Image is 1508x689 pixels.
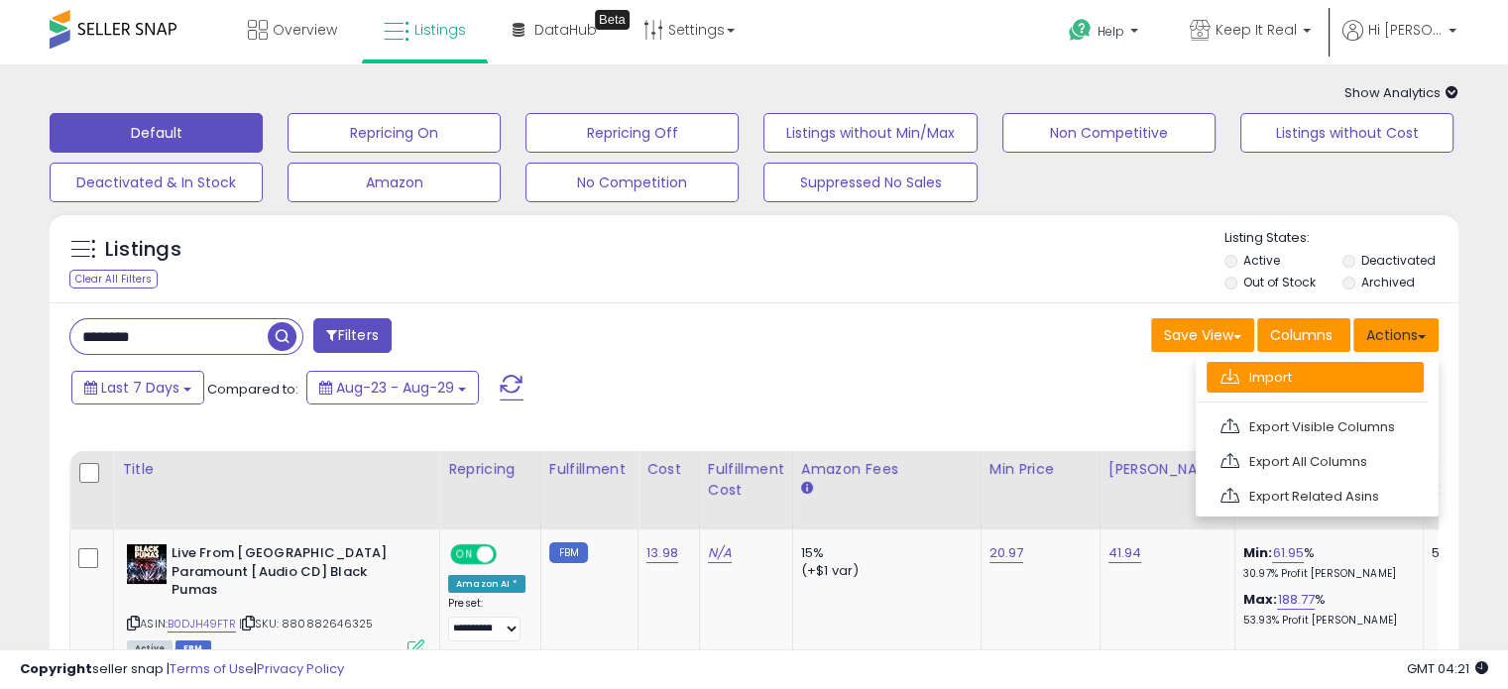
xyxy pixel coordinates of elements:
a: 20.97 [989,543,1024,563]
b: Live From [GEOGRAPHIC_DATA] Paramount [Audio CD] Black Pumas [172,544,412,605]
button: Amazon [288,163,501,202]
span: All listings currently available for purchase on Amazon [127,640,173,657]
a: 13.98 [646,543,678,563]
button: Actions [1353,318,1439,352]
span: 2025-09-6 04:21 GMT [1407,659,1488,678]
a: Terms of Use [170,659,254,678]
div: % [1243,591,1408,628]
div: Fulfillment [549,459,630,480]
label: Active [1243,252,1280,269]
span: Columns [1270,325,1333,345]
small: FBM [549,542,588,563]
button: Filters [313,318,391,353]
a: Hi [PERSON_NAME] [1342,20,1456,64]
span: ON [452,546,477,563]
span: Listings [414,20,466,40]
label: Archived [1360,274,1414,290]
div: Preset: [448,597,525,641]
div: [PERSON_NAME] [1108,459,1226,480]
div: 5 [1432,544,1493,562]
button: Columns [1257,318,1350,352]
span: Last 7 Days [101,378,179,398]
button: Save View [1151,318,1254,352]
h5: Listings [105,236,181,264]
a: B0DJH49FTR [168,616,236,632]
button: No Competition [525,163,739,202]
b: Max: [1243,590,1278,609]
span: | SKU: 880882646325 [239,616,373,632]
label: Deactivated [1360,252,1435,269]
span: Show Analytics [1344,83,1458,102]
span: Hi [PERSON_NAME] [1368,20,1443,40]
div: Clear All Filters [69,270,158,288]
span: Compared to: [207,380,298,399]
a: Help [1053,3,1158,64]
span: Overview [273,20,337,40]
div: Repricing [448,459,532,480]
img: 51B-eNcuHOL._SL40_.jpg [127,544,167,584]
a: Privacy Policy [257,659,344,678]
div: Cost [646,459,691,480]
a: 41.94 [1108,543,1142,563]
a: N/A [708,543,732,563]
strong: Copyright [20,659,92,678]
a: Export Visible Columns [1207,411,1424,442]
button: Suppressed No Sales [763,163,977,202]
span: Keep It Real [1216,20,1297,40]
div: Amazon AI * [448,575,525,593]
a: 188.77 [1277,590,1315,610]
button: Deactivated & In Stock [50,163,263,202]
span: FBM [175,640,211,657]
i: Get Help [1068,18,1093,43]
span: DataHub [534,20,597,40]
button: Repricing On [288,113,501,153]
label: Out of Stock [1243,274,1316,290]
div: 15% [801,544,966,562]
div: Min Price [989,459,1092,480]
div: Title [122,459,431,480]
div: % [1243,544,1408,581]
div: Tooltip anchor [595,10,630,30]
a: Export Related Asins [1207,481,1424,512]
button: Repricing Off [525,113,739,153]
b: Min: [1243,543,1273,562]
button: Listings without Min/Max [763,113,977,153]
div: seller snap | | [20,660,344,679]
button: Aug-23 - Aug-29 [306,371,479,404]
div: Amazon Fees [801,459,973,480]
button: Listings without Cost [1240,113,1453,153]
p: 53.93% Profit [PERSON_NAME] [1243,614,1408,628]
span: Help [1098,23,1124,40]
div: (+$1 var) [801,562,966,580]
p: Listing States: [1224,229,1458,248]
button: Default [50,113,263,153]
th: The percentage added to the cost of goods (COGS) that forms the calculator for Min & Max prices. [1234,451,1423,529]
span: Aug-23 - Aug-29 [336,378,454,398]
a: Import [1207,362,1424,393]
small: Amazon Fees. [801,480,813,498]
a: Export All Columns [1207,446,1424,477]
p: 30.97% Profit [PERSON_NAME] [1243,567,1408,581]
button: Non Competitive [1002,113,1216,153]
button: Last 7 Days [71,371,204,404]
div: Fulfillment Cost [708,459,784,501]
span: OFF [494,546,525,563]
a: 61.95 [1272,543,1304,563]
